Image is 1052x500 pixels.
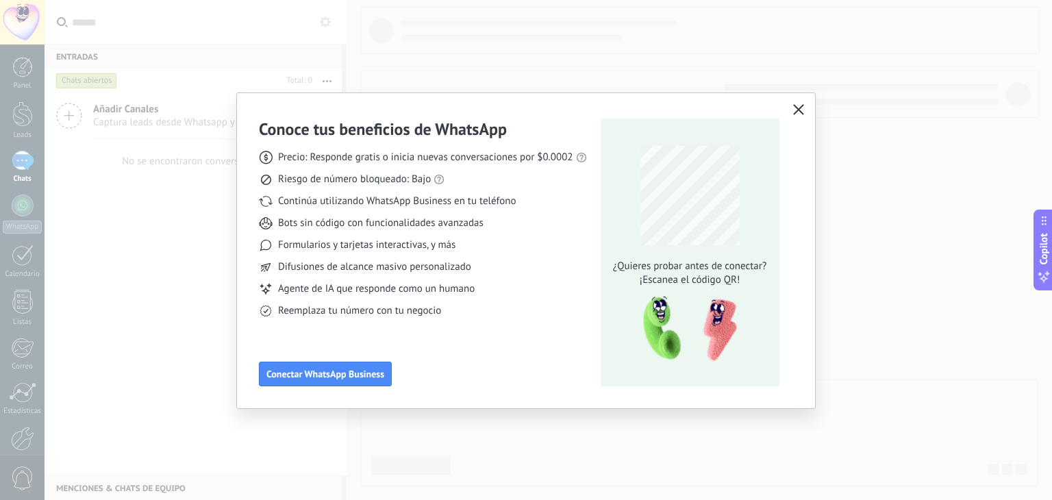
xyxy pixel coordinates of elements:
[278,216,484,230] span: Bots sin código con funcionalidades avanzadas
[278,238,455,252] span: Formularios y tarjetas interactivas, y más
[259,118,507,140] h3: Conoce tus beneficios de WhatsApp
[278,282,475,296] span: Agente de IA que responde como un humano
[278,260,471,274] span: Difusiones de alcance masivo personalizado
[278,151,573,164] span: Precio: Responde gratis o inicia nuevas conversaciones por $0.0002
[1037,234,1051,265] span: Copilot
[278,304,441,318] span: Reemplaza tu número con tu negocio
[259,362,392,386] button: Conectar WhatsApp Business
[609,260,771,273] span: ¿Quieres probar antes de conectar?
[278,195,516,208] span: Continúa utilizando WhatsApp Business en tu teléfono
[631,292,740,366] img: qr-pic-1x.png
[278,173,431,186] span: Riesgo de número bloqueado: Bajo
[609,273,771,287] span: ¡Escanea el código QR!
[266,369,384,379] span: Conectar WhatsApp Business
